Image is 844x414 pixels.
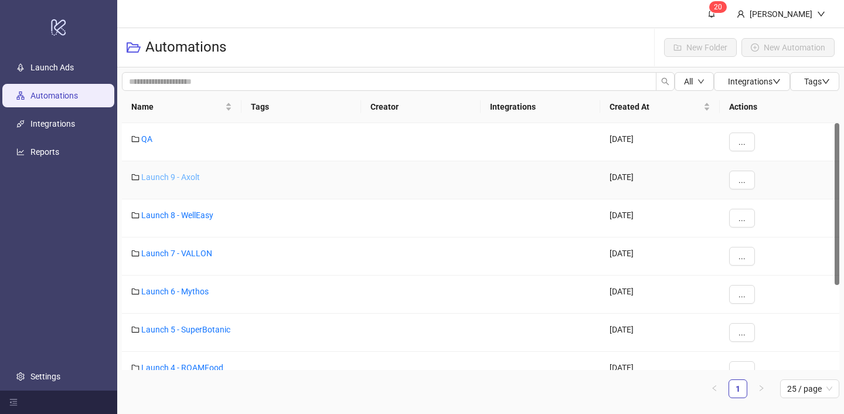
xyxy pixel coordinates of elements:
[718,3,722,11] span: 0
[661,77,669,86] span: search
[30,91,78,100] a: Automations
[30,63,74,72] a: Launch Ads
[131,211,139,219] span: folder
[741,38,835,57] button: New Automation
[738,137,746,147] span: ...
[729,285,755,304] button: ...
[600,161,720,199] div: [DATE]
[131,287,139,296] span: folder
[141,363,223,372] a: Launch 4 - ROAMFood
[729,323,755,342] button: ...
[9,398,18,406] span: menu-fold
[131,325,139,334] span: folder
[707,9,716,18] span: bell
[729,171,755,189] button: ...
[600,199,720,237] div: [DATE]
[729,361,755,380] button: ...
[697,78,705,85] span: down
[131,364,139,372] span: folder
[131,135,139,143] span: folder
[720,91,839,123] th: Actions
[141,211,213,220] a: Launch 8 - WellEasy
[709,1,727,13] sup: 20
[752,379,771,398] li: Next Page
[30,147,59,157] a: Reports
[752,379,771,398] button: right
[684,77,693,86] span: All
[610,100,701,113] span: Created At
[141,172,200,182] a: Launch 9 - Axolt
[738,175,746,185] span: ...
[664,38,737,57] button: New Folder
[30,119,75,128] a: Integrations
[729,380,747,398] a: 1
[141,287,209,296] a: Launch 6 - Mythos
[131,173,139,181] span: folder
[817,10,825,18] span: down
[714,3,718,11] span: 2
[131,249,139,257] span: folder
[738,290,746,299] span: ...
[600,123,720,161] div: [DATE]
[141,134,152,144] a: QA
[729,133,755,151] button: ...
[772,77,781,86] span: down
[131,100,223,113] span: Name
[780,379,839,398] div: Page Size
[738,252,746,261] span: ...
[705,379,724,398] button: left
[127,40,141,55] span: folder-open
[714,72,790,91] button: Integrationsdown
[729,209,755,228] button: ...
[481,91,600,123] th: Integrations
[729,379,747,398] li: 1
[30,372,60,381] a: Settings
[790,72,839,91] button: Tagsdown
[600,276,720,314] div: [DATE]
[758,385,765,392] span: right
[141,249,212,258] a: Launch 7 - VALLON
[141,325,230,334] a: Launch 5 - SuperBotanic
[822,77,830,86] span: down
[675,72,714,91] button: Alldown
[361,91,481,123] th: Creator
[729,247,755,266] button: ...
[600,91,720,123] th: Created At
[600,314,720,352] div: [DATE]
[728,77,781,86] span: Integrations
[804,77,830,86] span: Tags
[241,91,361,123] th: Tags
[737,10,745,18] span: user
[711,385,718,392] span: left
[705,379,724,398] li: Previous Page
[145,38,226,57] h3: Automations
[738,213,746,223] span: ...
[600,352,720,390] div: [DATE]
[122,91,241,123] th: Name
[787,380,832,398] span: 25 / page
[738,328,746,337] span: ...
[738,366,746,375] span: ...
[600,237,720,276] div: [DATE]
[745,8,817,21] div: [PERSON_NAME]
